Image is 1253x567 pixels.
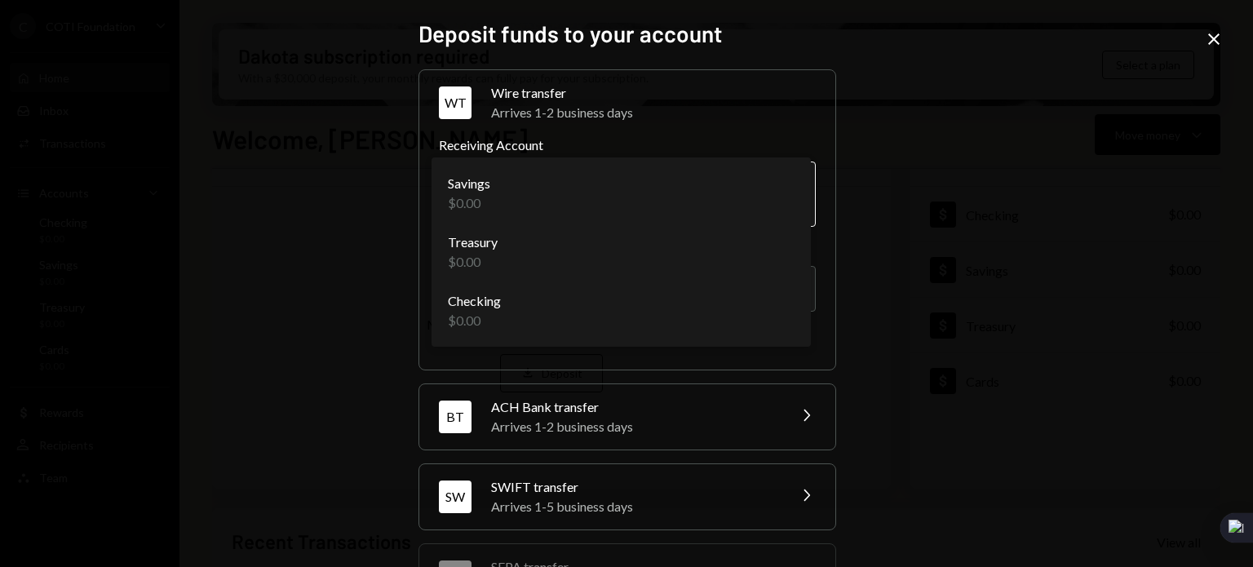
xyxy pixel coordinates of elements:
[448,252,498,272] div: $0.00
[448,291,501,311] div: Checking
[491,83,816,103] div: Wire transfer
[491,497,777,516] div: Arrives 1-5 business days
[439,481,472,513] div: SW
[448,174,490,193] div: Savings
[439,135,816,155] label: Receiving Account
[439,86,472,119] div: WT
[448,311,501,330] div: $0.00
[491,397,777,417] div: ACH Bank transfer
[439,401,472,433] div: BT
[491,477,777,497] div: SWIFT transfer
[448,193,490,213] div: $0.00
[448,233,498,252] div: Treasury
[418,18,835,50] h2: Deposit funds to your account
[491,417,777,436] div: Arrives 1-2 business days
[491,103,816,122] div: Arrives 1-2 business days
